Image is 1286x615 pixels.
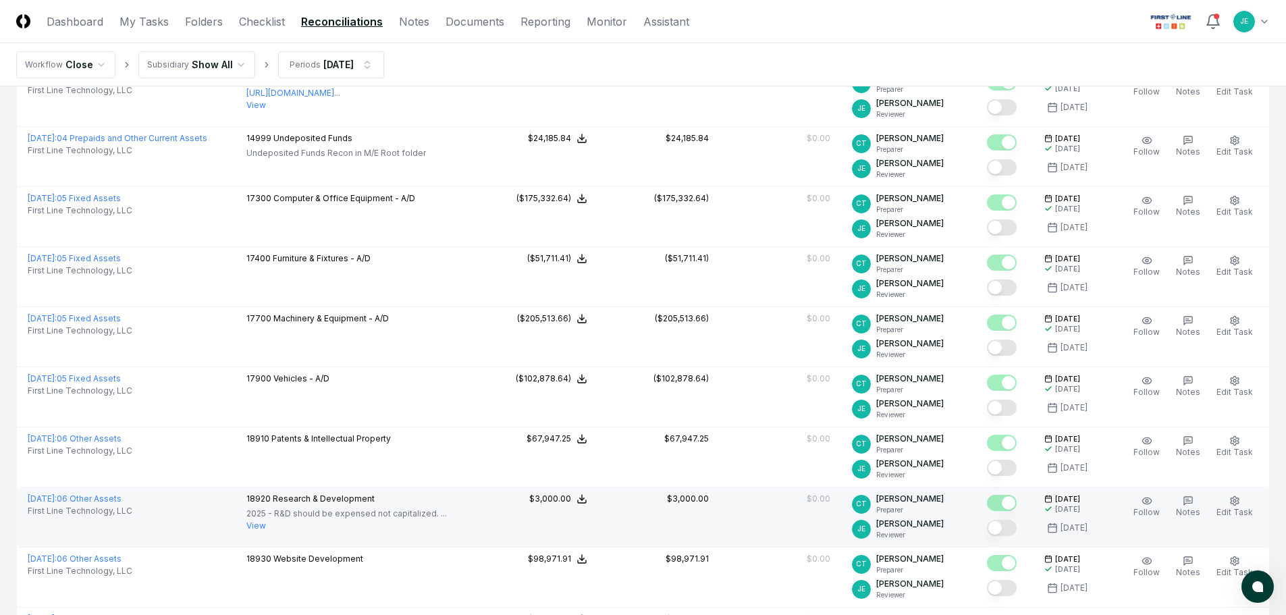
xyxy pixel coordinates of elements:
[1133,507,1160,517] span: Follow
[876,410,944,420] p: Reviewer
[1055,324,1080,334] div: [DATE]
[987,134,1017,151] button: Mark complete
[246,193,271,203] span: 17300
[1055,384,1080,394] div: [DATE]
[1173,192,1203,221] button: Notes
[653,373,709,385] div: ($102,878.64)
[1216,327,1253,337] span: Edit Task
[1055,444,1080,454] div: [DATE]
[25,59,63,71] div: Workflow
[1131,433,1162,461] button: Follow
[987,99,1017,115] button: Mark complete
[1173,373,1203,401] button: Notes
[1133,567,1160,577] span: Follow
[876,505,944,515] p: Preparer
[246,99,266,111] button: View
[516,373,587,385] button: ($102,878.64)
[1214,72,1256,101] button: Edit Task
[1176,86,1200,97] span: Notes
[856,138,867,149] span: CT
[273,313,389,323] span: Machinery & Equipment - A/D
[1232,9,1256,34] button: JE
[290,59,321,71] div: Periods
[28,205,132,217] span: First Line Technology, LLC
[1061,282,1088,294] div: [DATE]
[273,133,352,143] span: Undeposited Funds
[28,554,122,564] a: [DATE]:06 Other Assets
[1131,493,1162,521] button: Follow
[28,253,121,263] a: [DATE]:05 Fixed Assets
[1133,447,1160,457] span: Follow
[446,14,504,30] a: Documents
[28,133,57,143] span: [DATE] :
[664,433,709,445] div: $67,947.25
[587,14,627,30] a: Monitor
[655,313,709,325] div: ($205,513.66)
[1061,522,1088,534] div: [DATE]
[1133,327,1160,337] span: Follow
[876,590,944,600] p: Reviewer
[876,169,944,180] p: Reviewer
[857,103,865,113] span: JE
[1176,447,1200,457] span: Notes
[399,14,429,30] a: Notes
[1216,387,1253,397] span: Edit Task
[28,493,57,504] span: [DATE] :
[246,87,342,99] p: ...
[987,400,1017,416] button: Mark complete
[857,464,865,474] span: JE
[246,87,334,99] a: [URL][DOMAIN_NAME]
[876,553,944,565] p: [PERSON_NAME]
[301,14,383,30] a: Reconciliations
[1061,221,1088,234] div: [DATE]
[876,433,944,445] p: [PERSON_NAME]
[28,385,132,397] span: First Line Technology, LLC
[1214,433,1256,461] button: Edit Task
[1055,494,1080,504] span: [DATE]
[1176,507,1200,517] span: Notes
[987,340,1017,356] button: Mark complete
[876,205,944,215] p: Preparer
[246,133,271,143] span: 14999
[1216,207,1253,217] span: Edit Task
[528,553,587,565] button: $98,971.91
[28,373,121,383] a: [DATE]:05 Fixed Assets
[1133,207,1160,217] span: Follow
[273,373,329,383] span: Vehicles - A/D
[856,198,867,209] span: CT
[1055,84,1080,94] div: [DATE]
[857,584,865,594] span: JE
[28,505,132,517] span: First Line Technology, LLC
[1055,504,1080,514] div: [DATE]
[1131,252,1162,281] button: Follow
[807,192,830,205] div: $0.00
[876,578,944,590] p: [PERSON_NAME]
[1131,373,1162,401] button: Follow
[28,313,57,323] span: [DATE] :
[987,279,1017,296] button: Mark complete
[1173,553,1203,581] button: Notes
[47,14,103,30] a: Dashboard
[856,559,867,569] span: CT
[1055,134,1080,144] span: [DATE]
[1173,433,1203,461] button: Notes
[1131,553,1162,581] button: Follow
[876,458,944,470] p: [PERSON_NAME]
[876,290,944,300] p: Reviewer
[16,51,384,78] nav: breadcrumb
[876,338,944,350] p: [PERSON_NAME]
[246,147,426,159] p: Undeposited Funds Recon in M/E Root folder
[1173,132,1203,161] button: Notes
[246,508,447,520] p: 2025 - R&D should be expensed not capitalized. ...
[857,344,865,354] span: JE
[1061,462,1088,474] div: [DATE]
[529,493,571,505] div: $3,000.00
[876,313,944,325] p: [PERSON_NAME]
[876,217,944,230] p: [PERSON_NAME]
[529,493,587,505] button: $3,000.00
[527,252,571,265] div: ($51,711.41)
[876,385,944,395] p: Preparer
[987,460,1017,476] button: Mark complete
[1061,161,1088,173] div: [DATE]
[857,284,865,294] span: JE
